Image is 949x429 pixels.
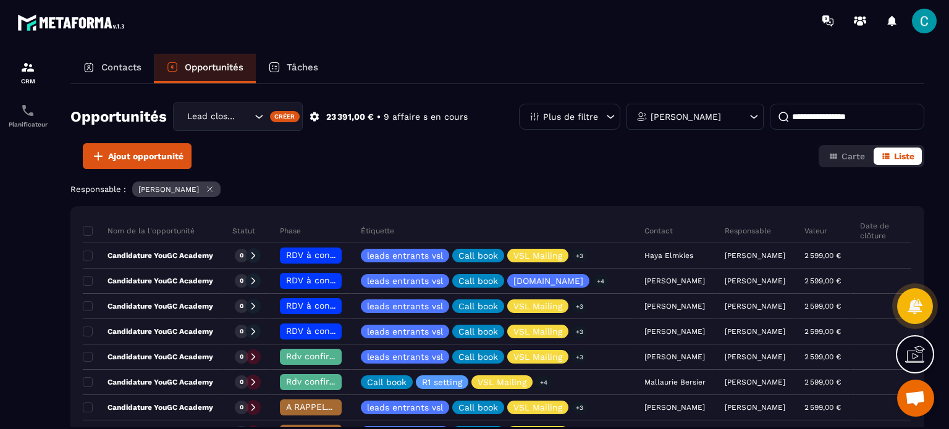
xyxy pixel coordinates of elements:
div: Search for option [173,102,303,131]
button: Ajout opportunité [83,143,192,169]
p: Call book [367,378,407,386]
a: Contacts [70,54,154,83]
p: Contacts [101,62,141,73]
p: Tâches [287,62,318,73]
p: Candidature YouGC Academy [83,301,213,311]
p: [PERSON_NAME] [725,378,785,386]
p: Call book [458,403,498,412]
p: Candidature YouGC Academy [83,327,213,336]
input: Search for option [239,110,251,123]
p: CRM [3,78,53,85]
span: Liste [894,151,914,161]
img: logo [17,11,129,34]
img: scheduler [20,103,35,118]
h2: Opportunités [70,104,167,129]
p: 9 affaire s en cours [384,111,468,123]
button: Liste [874,148,922,165]
p: VSL Mailing [513,403,562,412]
p: VSL Mailing [513,327,562,336]
p: leads entrants vsl [367,251,443,260]
p: +3 [572,401,588,414]
p: 0 [240,352,243,361]
p: Call book [458,302,498,310]
p: Plus de filtre [543,112,598,121]
p: VSL Mailing [513,251,562,260]
p: Candidature YouGC Academy [83,276,213,286]
p: +3 [572,351,588,364]
a: Tâches [256,54,331,83]
span: Lead closing [184,110,239,123]
p: Call book [458,327,498,336]
p: 2 599,00 € [804,327,841,336]
span: RDV à confimer ❓ [286,250,366,260]
img: formation [20,60,35,75]
p: [PERSON_NAME] [725,302,785,310]
p: 0 [240,378,243,386]
p: Étiquette [361,226,394,236]
div: Créer [270,111,300,122]
p: 2 599,00 € [804,302,841,310]
p: 2 599,00 € [804,277,841,285]
p: +4 [536,376,552,389]
span: Carte [841,151,865,161]
p: [PERSON_NAME] [138,185,199,194]
p: 0 [240,327,243,336]
p: 0 [240,302,243,310]
p: leads entrants vsl [367,277,443,285]
p: • [377,111,381,123]
p: Statut [232,226,255,236]
p: [PERSON_NAME] [725,327,785,336]
p: leads entrants vsl [367,302,443,310]
p: Contact [644,226,673,236]
span: Rdv confirmé ✅ [286,377,356,386]
p: 0 [240,403,243,412]
div: Ouvrir le chat [897,380,934,417]
p: Call book [458,251,498,260]
span: RDV à confimer ❓ [286,326,366,336]
p: Planificateur [3,121,53,128]
p: [DOMAIN_NAME] [513,277,583,285]
p: 23 391,00 € [326,111,374,123]
p: Candidature YouGC Academy [83,352,213,362]
button: Carte [821,148,872,165]
a: schedulerschedulerPlanificateur [3,94,53,137]
p: 2 599,00 € [804,352,841,361]
span: Ajout opportunité [108,150,183,162]
p: VSL Mailing [513,302,562,310]
p: Call book [458,352,498,361]
p: VSL Mailing [478,378,526,386]
p: +3 [572,325,588,338]
p: leads entrants vsl [367,327,443,336]
p: +3 [572,300,588,313]
p: 0 [240,277,243,285]
p: Responsable [725,226,771,236]
a: formationformationCRM [3,51,53,94]
p: [PERSON_NAME] [651,112,721,121]
p: R1 setting [422,378,462,386]
p: +4 [593,275,609,288]
p: Candidature YouGC Academy [83,402,213,412]
p: [PERSON_NAME] [725,403,785,412]
p: Phase [280,226,301,236]
p: Call book [458,277,498,285]
p: 2 599,00 € [804,403,841,412]
p: Valeur [804,226,827,236]
p: [PERSON_NAME] [725,277,785,285]
p: Candidature YouGC Academy [83,251,213,260]
p: Opportunités [185,62,243,73]
p: leads entrants vsl [367,352,443,361]
p: VSL Mailing [513,352,562,361]
p: Nom de la l'opportunité [83,226,195,236]
p: leads entrants vsl [367,403,443,412]
p: 2 599,00 € [804,378,841,386]
p: +3 [572,249,588,262]
a: Opportunités [154,54,256,83]
p: Candidature YouGC Academy [83,377,213,387]
p: 2 599,00 € [804,251,841,260]
p: [PERSON_NAME] [725,352,785,361]
p: 0 [240,251,243,260]
span: A RAPPELER/GHOST/NO SHOW✖️ [286,402,426,412]
span: Rdv confirmé ✅ [286,351,356,361]
p: Date de clôture [860,221,901,241]
p: Responsable : [70,185,126,194]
